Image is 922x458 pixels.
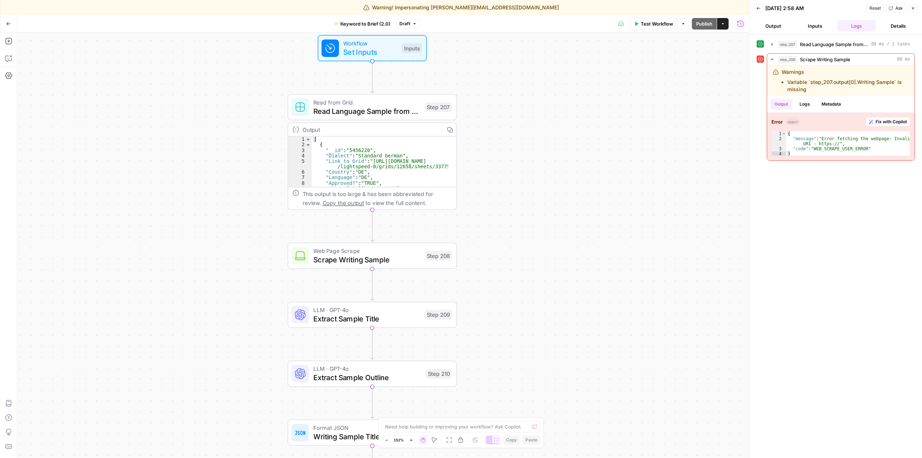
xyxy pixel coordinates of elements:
div: 1 [772,131,786,136]
span: Format JSON [313,423,422,432]
div: Format JSONWriting Sample Title, Outline, BodyStep 211 [288,419,457,446]
button: 89 ms / 1 tasks [767,39,914,50]
span: Scrape Writing Sample [800,56,850,63]
div: 6 [288,169,312,175]
span: step_207 [778,41,797,48]
span: Set Inputs [343,46,397,57]
span: Test Workflow [641,20,673,27]
button: Reset [866,4,884,13]
g: Edge from step_208 to step_209 [371,269,374,301]
span: 88 ms [897,56,910,63]
button: Test Workflow [630,18,677,30]
span: Publish [696,20,712,27]
div: 3 [288,148,312,153]
div: 5 [288,159,312,169]
div: 4 [772,151,786,156]
span: Reset [869,5,881,12]
span: Copy the output [323,200,364,206]
div: Step 208 [425,251,452,261]
span: object [786,119,800,125]
g: Edge from step_209 to step_210 [371,328,374,360]
div: 7 [288,175,312,180]
span: Toggle code folding, rows 2 through 16 [305,142,311,147]
span: Read Language Sample from Grid [313,106,420,116]
div: Step 209 [425,310,452,320]
button: Logs [795,99,814,110]
span: Workflow [343,39,397,48]
span: Copy [506,437,517,443]
div: 1 [288,137,312,142]
span: Toggle code folding, rows 1 through 4 [782,131,786,136]
span: Draft [399,21,410,27]
span: 152% [394,437,404,443]
span: Extract Sample Title [313,313,420,324]
div: Output [303,125,440,134]
span: Paste [525,437,537,443]
button: Inputs [796,20,834,32]
div: 8 [288,180,312,186]
button: Paste [523,435,540,445]
button: Keyword to Brief (2.0) [330,18,395,30]
span: Read from Grid [313,98,420,107]
span: Toggle code folding, rows 1 through 17 [305,137,311,142]
button: Metadata [817,99,845,110]
div: 2 [772,136,786,146]
div: 3 [772,146,786,151]
span: 89 ms / 1 tasks [871,41,910,48]
button: Publish [692,18,717,30]
button: Ask [886,4,906,13]
button: Output [770,99,792,110]
div: Web Page ScrapeScrape Writing SampleStep 208 [288,243,457,269]
g: Edge from step_210 to step_211 [371,387,374,418]
div: Step 207 [425,102,452,112]
div: LLM · GPT-4oExtract Sample TitleStep 209 [288,302,457,328]
button: Copy [503,435,520,445]
div: Step 210 [426,369,452,378]
g: Edge from start to step_207 [371,61,374,93]
g: Edge from step_207 to step_208 [371,210,374,241]
button: Details [879,20,918,32]
span: Scrape Writing Sample [313,254,420,265]
span: Fix with Copilot [876,119,907,125]
div: 4 [288,153,312,159]
div: Warning! Impersonating [PERSON_NAME][EMAIL_ADDRESS][DOMAIN_NAME] [363,4,559,11]
button: Draft [396,19,420,28]
li: Variable `step_207.output[0].Writing Sample` is missing [787,79,909,93]
button: Logs [837,20,876,32]
span: Writing Sample Title, Outline, Body [313,431,422,442]
span: Web Page Scrape [313,246,420,255]
button: Output [754,20,793,32]
span: Read Language Sample from Grid [800,41,868,48]
div: WorkflowSet InputsInputs [288,35,457,61]
span: LLM · GPT-4o [313,306,420,314]
div: LLM · GPT-4oExtract Sample OutlineStep 210 [288,361,457,387]
span: Keyword to Brief (2.0) [340,20,390,27]
span: Extract Sample Outline [313,372,421,383]
span: step_208 [778,56,797,63]
strong: Error [771,118,783,125]
button: Fix with Copilot [866,117,910,126]
div: This output is too large & has been abbreviated for review. to view the full content. [303,190,452,207]
div: Read from GridRead Language Sample from GridStep 207Output[ { "__id":"5456220", "Dialect":"Standa... [288,94,457,210]
div: 9 [288,186,312,252]
span: Ask [895,5,903,12]
span: LLM · GPT-4o [313,364,421,373]
div: Warnings [782,68,909,93]
div: 2 [288,142,312,147]
button: 88 ms [767,54,914,65]
div: Inputs [402,43,422,53]
div: 88 ms [767,66,914,160]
